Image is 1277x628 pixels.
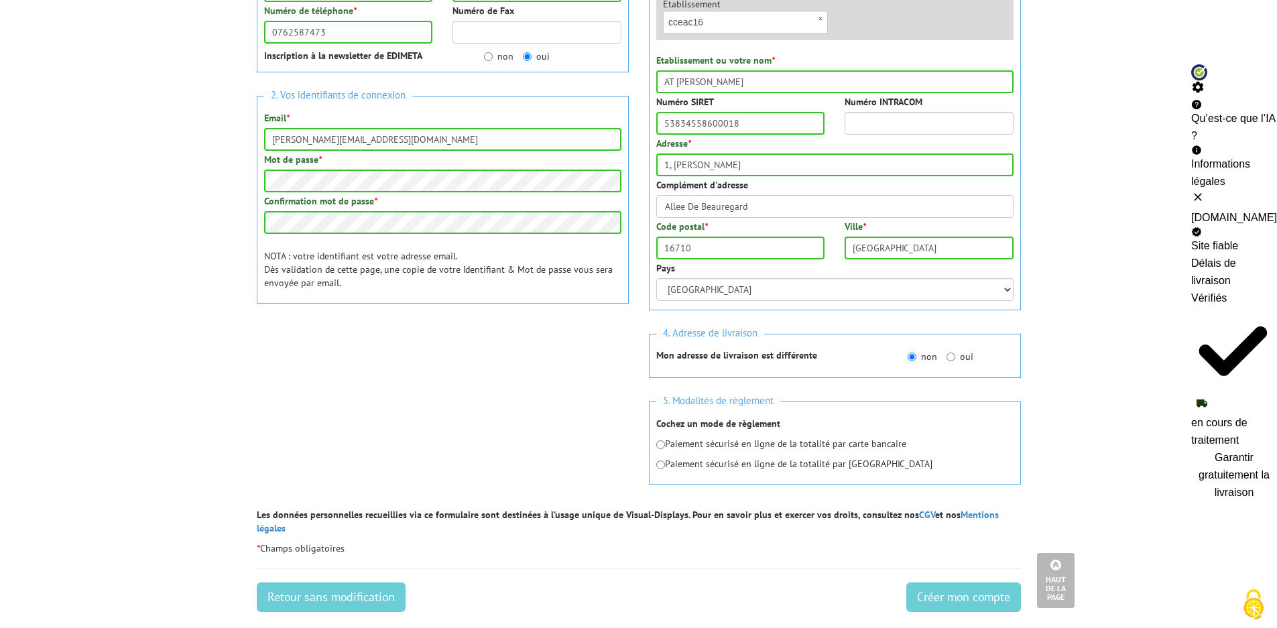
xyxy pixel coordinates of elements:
[1230,582,1277,628] button: Cookies (fenêtre modale)
[656,349,817,361] strong: Mon adresse de livraison est différente
[523,52,532,61] input: oui
[264,111,290,125] label: Email
[656,220,708,233] label: Code postal
[264,194,377,208] label: Confirmation mot de passe
[906,582,1021,612] input: Créer mon compte
[947,353,955,361] input: oui
[257,509,999,534] strong: Les données personnelles recueillies via ce formulaire sont destinées à l’usage unique de Visual-...
[264,50,422,62] strong: Inscription à la newsletter de EDIMETA
[656,137,691,150] label: Adresse
[845,220,866,233] label: Ville
[656,457,1014,470] p: Paiement sécurisé en ligne de la totalité par [GEOGRAPHIC_DATA]
[264,249,621,290] p: NOTA : votre identifiant est votre adresse email. Dès validation de cette page, une copie de votr...
[656,437,1014,450] p: Paiement sécurisé en ligne de la totalité par carte bancaire
[813,11,828,27] span: ×
[656,178,748,192] label: Complément d'adresse
[908,350,937,363] label: non
[257,509,999,534] a: Mentions légales
[264,153,322,166] label: Mot de passe
[656,54,775,67] label: Etablissement ou votre nom
[656,324,764,342] span: 4. Adresse de livraison
[257,542,1021,555] p: Champs obligatoires
[523,50,550,63] label: oui
[919,509,935,521] a: CGV
[484,52,493,61] input: non
[484,50,513,63] label: non
[656,392,780,410] span: 5. Modalités de règlement
[264,4,357,17] label: Numéro de téléphone
[656,261,675,275] label: Pays
[656,95,714,109] label: Numéro SIRET
[908,353,916,361] input: non
[264,86,412,105] span: 2. Vos identifiants de connexion
[452,4,514,17] label: Numéro de Fax
[656,418,780,430] strong: Cochez un mode de règlement
[257,327,461,379] iframe: reCAPTCHA
[1237,588,1270,621] img: Cookies (fenêtre modale)
[257,582,406,612] a: Retour sans modification
[947,350,973,363] label: oui
[1037,553,1075,608] a: Haut de la page
[845,95,922,109] label: Numéro INTRACOM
